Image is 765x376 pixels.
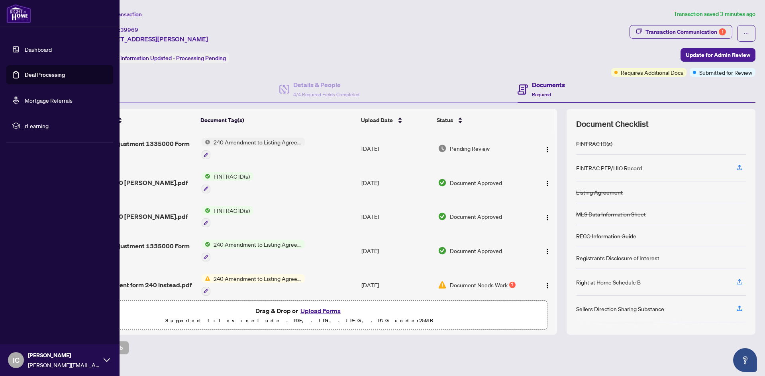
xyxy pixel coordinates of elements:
[645,25,726,38] div: Transaction Communication
[51,301,547,330] span: Drag & Drop orUpload FormsSupported files include .PDF, .JPG, .JPEG, .PNG under25MB
[358,131,434,166] td: [DATE]
[197,109,358,131] th: Document Tag(s)
[13,355,20,366] span: IC
[532,92,551,97] span: Required
[25,97,73,104] a: Mortgage Referrals
[450,178,502,187] span: Document Approved
[361,116,393,125] span: Upload Date
[438,178,447,187] img: Document Status
[298,306,343,316] button: Upload Forms
[25,46,52,53] a: Dashboard
[437,116,453,125] span: Status
[450,144,490,153] span: Pending Review
[99,34,208,44] span: [STREET_ADDRESS][PERSON_NAME]
[202,206,210,215] img: Status Icon
[28,351,100,360] span: [PERSON_NAME]
[6,4,31,23] img: logo
[358,166,434,200] td: [DATE]
[544,180,551,187] img: Logo
[293,92,359,97] span: 4/4 Required Fields Completed
[78,139,195,158] span: 6461 Price adjustment 1335000 Form 240.pdf
[438,144,447,153] img: Document Status
[438,281,447,289] img: Document Status
[202,172,253,193] button: Status IconFINTRAC ID(s)
[438,246,447,255] img: Document Status
[576,304,664,313] div: Sellers Direction Sharing Substance
[544,146,551,153] img: Logo
[358,268,434,302] td: [DATE]
[509,282,516,288] div: 1
[621,68,683,77] span: Requires Additional Docs
[78,212,188,221] span: 6461 Form 630 [PERSON_NAME].pdf
[532,80,565,90] h4: Documents
[541,142,554,155] button: Logo
[120,26,138,33] span: 39969
[450,212,502,221] span: Document Approved
[120,55,226,62] span: Information Updated - Processing Pending
[686,49,750,61] span: Update for Admin Review
[450,246,502,255] span: Document Approved
[202,274,305,296] button: Status Icon240 Amendment to Listing Agreement - Authority to Offer for Sale Price Change/Extensio...
[541,244,554,257] button: Logo
[210,206,253,215] span: FINTRAC ID(s)
[541,176,554,189] button: Logo
[202,240,210,249] img: Status Icon
[576,164,642,172] div: FINTRAC PEP/HIO Record
[99,53,229,63] div: Status:
[438,212,447,221] img: Document Status
[576,210,646,218] div: MLS Data Information Sheet
[358,200,434,234] td: [DATE]
[576,119,649,130] span: Document Checklist
[544,282,551,289] img: Logo
[210,274,305,283] span: 240 Amendment to Listing Agreement - Authority to Offer for Sale Price Change/Extension/Amendment(s)
[450,281,508,289] span: Document Needs Work
[56,316,542,325] p: Supported files include .PDF, .JPG, .JPEG, .PNG under 25 MB
[202,274,210,283] img: Status Icon
[210,240,305,249] span: 240 Amendment to Listing Agreement - Authority to Offer for Sale Price Change/Extension/Amendment(s)
[733,348,757,372] button: Open asap
[28,360,100,369] span: [PERSON_NAME][EMAIL_ADDRESS][PERSON_NAME][DOMAIN_NAME]
[202,138,305,159] button: Status Icon240 Amendment to Listing Agreement - Authority to Offer for Sale Price Change/Extensio...
[78,280,192,290] span: used amendment form 240 instead.pdf
[719,28,726,35] div: 1
[75,109,197,131] th: (7) File Name
[541,279,554,291] button: Logo
[674,10,755,19] article: Transaction saved 3 minutes ago
[630,25,732,39] button: Transaction Communication1
[699,68,752,77] span: Submitted for Review
[358,234,434,268] td: [DATE]
[293,80,359,90] h4: Details & People
[255,306,343,316] span: Drag & Drop or
[576,253,659,262] div: Registrants Disclosure of Interest
[99,11,142,18] span: View Transaction
[576,278,641,286] div: Right at Home Schedule B
[544,214,551,221] img: Logo
[202,138,210,146] img: Status Icon
[25,71,65,78] a: Deal Processing
[25,121,108,130] span: rLearning
[544,248,551,255] img: Logo
[202,206,253,228] button: Status IconFINTRAC ID(s)
[743,31,749,36] span: ellipsis
[433,109,528,131] th: Status
[78,178,188,187] span: 6461 Form 630 [PERSON_NAME].pdf
[576,188,623,197] div: Listing Agreement
[210,138,305,146] span: 240 Amendment to Listing Agreement - Authority to Offer for Sale Price Change/Extension/Amendment(s)
[541,210,554,223] button: Logo
[210,172,253,181] span: FINTRAC ID(s)
[576,232,636,240] div: RECO Information Guide
[681,48,755,62] button: Update for Admin Review
[358,109,433,131] th: Upload Date
[576,139,612,148] div: FINTRAC ID(s)
[78,241,195,260] span: 6461 Price adjustment 1335000 Form 240.pdf
[202,240,305,261] button: Status Icon240 Amendment to Listing Agreement - Authority to Offer for Sale Price Change/Extensio...
[202,172,210,181] img: Status Icon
